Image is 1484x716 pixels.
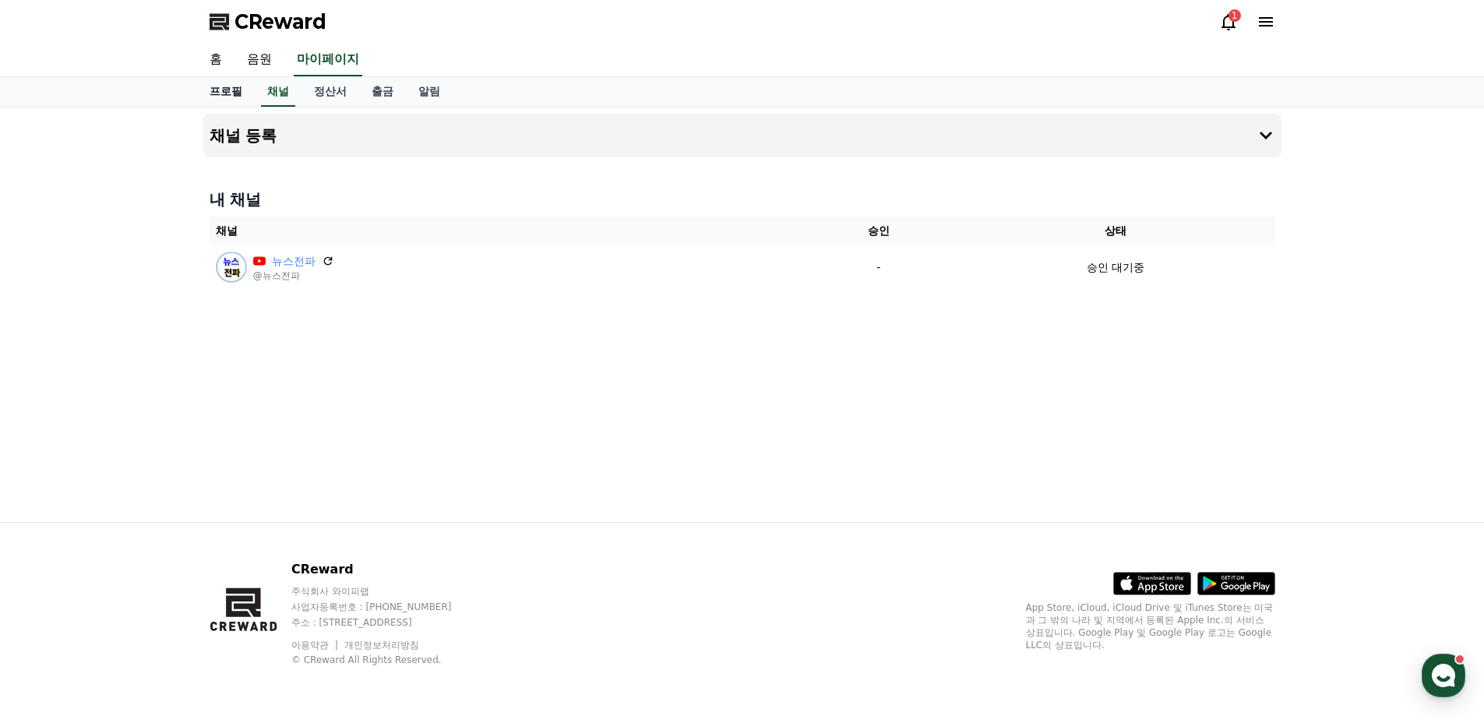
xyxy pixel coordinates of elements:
[216,252,247,283] img: 뉴스전파
[344,640,419,651] a: 개인정보처리방침
[291,654,481,666] p: © CReward All Rights Reserved.
[210,189,1275,210] h4: 내 채널
[291,640,340,651] a: 이용약관
[291,616,481,629] p: 주소 : [STREET_ADDRESS]
[291,601,481,613] p: 사업자등록번호 : [PHONE_NUMBER]
[203,114,1281,157] button: 채널 등록
[234,9,326,34] span: CReward
[210,127,277,144] h4: 채널 등록
[197,77,255,107] a: 프로필
[103,494,201,533] a: 대화
[197,44,234,76] a: 홈
[801,217,956,245] th: 승인
[301,77,359,107] a: 정산서
[1026,601,1275,651] p: App Store, iCloud, iCloud Drive 및 iTunes Store는 미국과 그 밖의 나라 및 지역에서 등록된 Apple Inc.의 서비스 상표입니다. Goo...
[1228,9,1241,22] div: 1
[294,44,362,76] a: 마이페이지
[359,77,406,107] a: 출금
[956,217,1274,245] th: 상태
[253,270,334,282] p: @뉴스전파
[234,44,284,76] a: 음원
[241,517,259,530] span: 설정
[291,585,481,598] p: 주식회사 와이피랩
[406,77,453,107] a: 알림
[5,494,103,533] a: 홈
[1219,12,1238,31] a: 1
[210,9,326,34] a: CReward
[272,253,315,270] a: 뉴스전파
[291,560,481,579] p: CReward
[49,517,58,530] span: 홈
[143,518,161,531] span: 대화
[807,259,950,276] p: -
[201,494,299,533] a: 설정
[1087,259,1144,276] p: 승인 대기중
[210,217,802,245] th: 채널
[261,77,295,107] a: 채널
